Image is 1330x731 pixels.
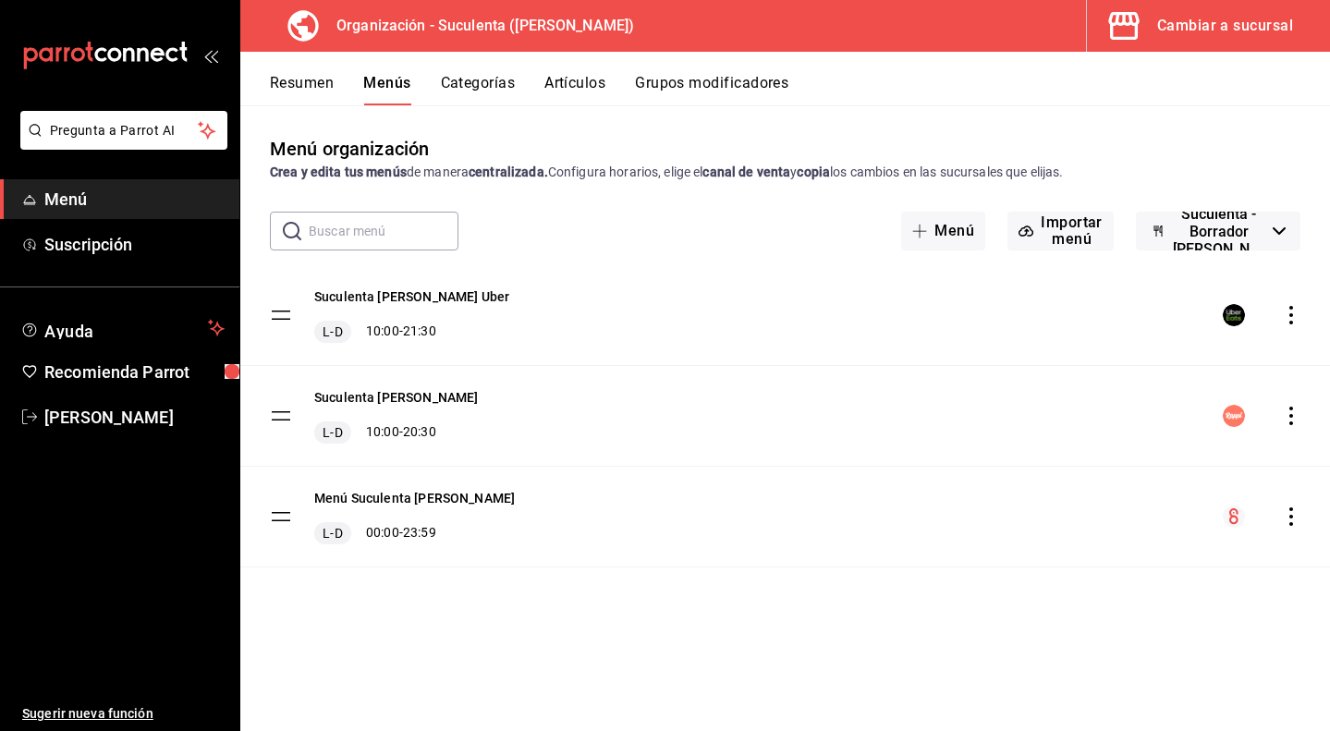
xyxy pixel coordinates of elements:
[314,287,509,306] button: Suculenta [PERSON_NAME] Uber
[270,164,407,179] strong: Crea y edita tus menús
[1282,507,1300,526] button: actions
[314,522,515,544] div: 00:00 - 23:59
[240,265,1330,567] table: menu-maker-table
[314,489,515,507] button: Menú Suculenta [PERSON_NAME]
[1173,205,1265,258] span: Suculenta - Borrador [PERSON_NAME]
[469,164,548,179] strong: centralizada.
[270,405,292,427] button: drag
[1282,407,1300,425] button: actions
[44,405,225,430] span: [PERSON_NAME]
[270,135,429,163] div: Menú organización
[270,74,1330,105] div: navigation tabs
[901,212,985,250] button: Menú
[314,388,478,407] button: Suculenta [PERSON_NAME]
[314,421,478,444] div: 10:00 - 20:30
[22,704,225,724] span: Sugerir nueva función
[1007,212,1114,250] button: Importar menú
[319,323,346,341] span: L-D
[314,321,509,343] div: 10:00 - 21:30
[20,111,227,150] button: Pregunta a Parrot AI
[441,74,516,105] button: Categorías
[13,134,227,153] a: Pregunta a Parrot AI
[44,187,225,212] span: Menú
[319,524,346,542] span: L-D
[322,15,634,37] h3: Organización - Suculenta ([PERSON_NAME])
[797,164,830,179] strong: copia
[203,48,218,63] button: open_drawer_menu
[1282,306,1300,324] button: actions
[363,74,410,105] button: Menús
[270,304,292,326] button: drag
[1157,13,1293,39] div: Cambiar a sucursal
[44,359,225,384] span: Recomienda Parrot
[270,74,334,105] button: Resumen
[319,423,346,442] span: L-D
[44,232,225,257] span: Suscripción
[1136,212,1300,250] button: Suculenta - Borrador [PERSON_NAME]
[309,213,458,250] input: Buscar menú
[270,506,292,528] button: drag
[270,163,1300,182] div: de manera Configura horarios, elige el y los cambios en las sucursales que elijas.
[44,317,201,339] span: Ayuda
[50,121,199,140] span: Pregunta a Parrot AI
[635,74,788,105] button: Grupos modificadores
[544,74,605,105] button: Artículos
[702,164,790,179] strong: canal de venta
